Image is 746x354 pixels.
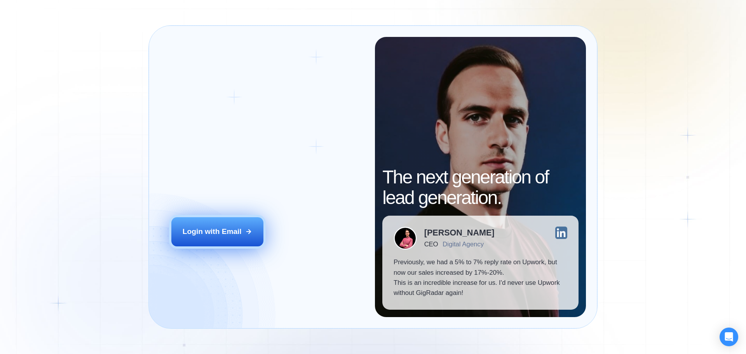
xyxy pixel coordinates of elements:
[171,217,264,246] button: Login with Email
[382,167,579,208] h2: The next generation of lead generation.
[183,227,242,237] div: Login with Email
[424,241,438,248] div: CEO
[443,241,484,248] div: Digital Agency
[394,257,567,298] p: Previously, we had a 5% to 7% reply rate on Upwork, but now our sales increased by 17%-20%. This ...
[424,228,495,237] div: [PERSON_NAME]
[720,328,738,346] div: Open Intercom Messenger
